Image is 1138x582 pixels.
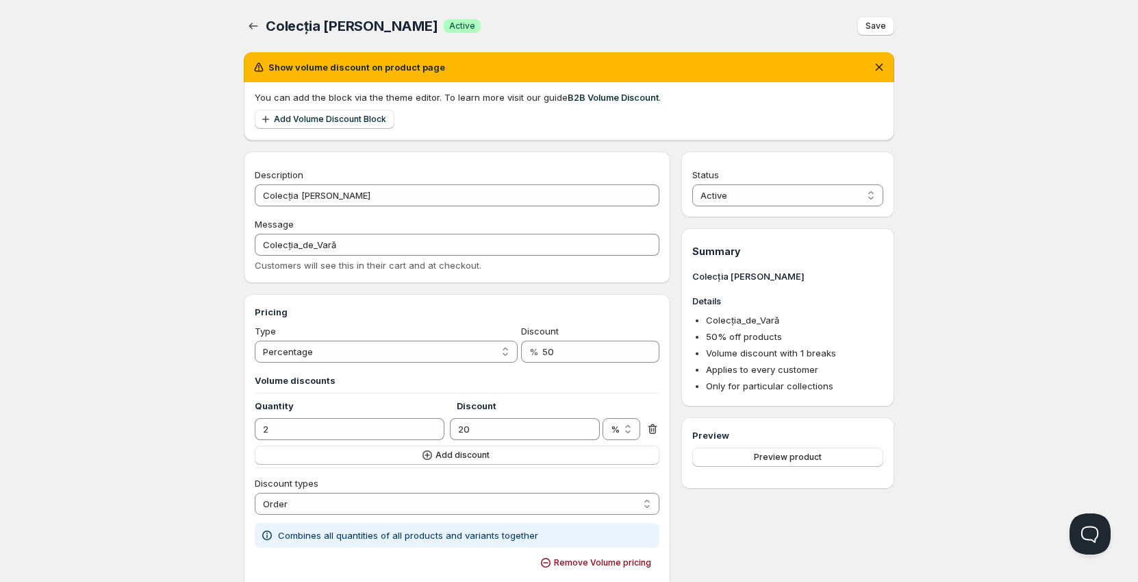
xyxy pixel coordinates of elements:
[278,529,538,542] p: Combines all quantities of all products and variants together
[692,448,883,467] button: Preview product
[266,18,438,34] span: Colecția [PERSON_NAME]
[692,245,883,258] h1: Summary
[706,364,818,375] span: Applies to every customer
[255,110,394,129] a: Add Volume Discount Block
[554,557,651,568] span: Remove Volume pricing
[865,21,886,32] span: Save
[255,219,294,230] span: Message
[457,399,604,413] h4: Discount
[449,21,475,32] span: Active
[692,294,883,308] h3: Details
[521,326,559,337] span: Discount
[535,553,659,572] button: Remove Volume pricing
[255,169,303,180] span: Description
[255,446,659,465] button: Add discount
[692,169,719,180] span: Status
[706,331,782,342] span: 50 % off products
[857,16,894,36] button: Save
[692,428,883,442] h3: Preview
[255,184,659,206] input: Private internal description
[706,315,779,326] span: Colecția_de_Vară
[435,450,490,461] span: Add discount
[255,305,659,319] h3: Pricing
[1070,513,1111,555] iframe: Help Scout Beacon - Open
[255,478,318,489] span: Discount types
[255,90,883,104] div: You can add the block via the theme editor. To learn more visit our guide .
[255,326,276,337] span: Type
[255,374,659,387] h3: Volume discounts
[754,452,822,463] span: Preview product
[706,348,836,359] span: Volume discount with 1 breaks
[529,346,538,357] span: %
[706,380,833,391] span: Only for particular collections
[255,260,481,271] span: Customers will see this in their cart and at checkout.
[568,92,659,103] a: B2B Volume Discount
[692,269,883,283] h3: Colecția [PERSON_NAME]
[268,60,445,74] h2: Show volume discount on product page
[870,58,889,77] button: Dismiss notification
[274,114,386,125] span: Add Volume Discount Block
[255,399,457,413] h4: Quantity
